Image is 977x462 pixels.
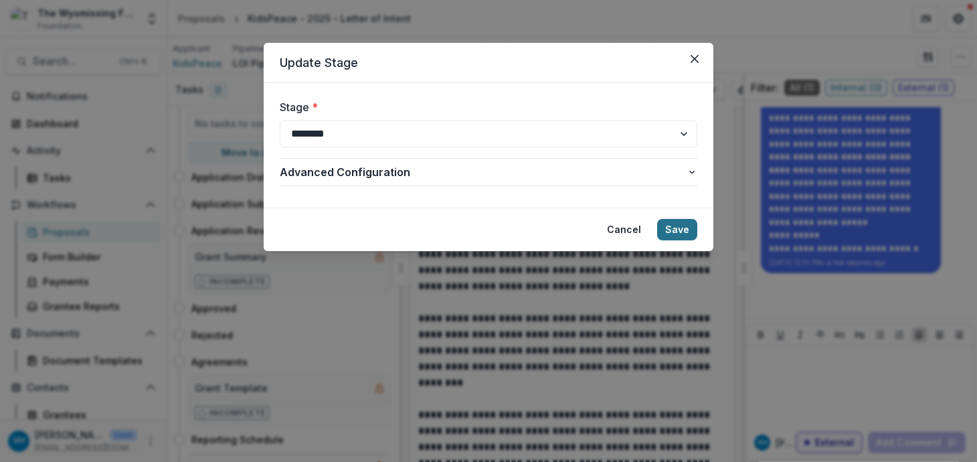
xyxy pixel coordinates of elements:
header: Update Stage [264,43,713,83]
button: Advanced Configuration [280,159,697,185]
label: Stage [280,99,689,115]
button: Cancel [599,219,649,240]
button: Close [684,48,705,70]
button: Save [657,219,697,240]
span: Advanced Configuration [280,164,687,180]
